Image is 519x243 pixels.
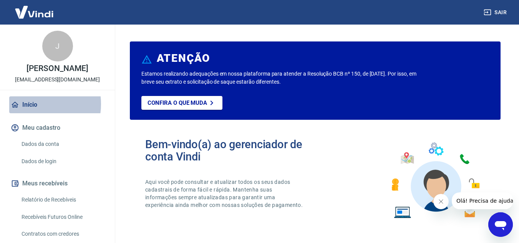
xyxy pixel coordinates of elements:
a: Dados da conta [18,136,106,152]
h2: Bem-vindo(a) ao gerenciador de conta Vindi [145,138,315,163]
a: Relatório de Recebíveis [18,192,106,208]
img: Imagem de um avatar masculino com diversos icones exemplificando as funcionalidades do gerenciado... [385,138,485,223]
p: Estamos realizando adequações em nossa plataforma para atender a Resolução BCB nº 150, de [DATE].... [141,70,420,86]
div: J [42,31,73,61]
span: Olá! Precisa de ajuda? [5,5,65,12]
button: Meus recebíveis [9,175,106,192]
p: [PERSON_NAME] [27,64,88,73]
iframe: Mensagem da empresa [452,192,513,209]
img: Vindi [9,0,59,24]
button: Meu cadastro [9,119,106,136]
a: Confira o que muda [141,96,222,110]
button: Sair [482,5,510,20]
p: Confira o que muda [148,99,207,106]
p: [EMAIL_ADDRESS][DOMAIN_NAME] [15,76,100,84]
h6: ATENÇÃO [157,55,210,62]
p: Aqui você pode consultar e atualizar todos os seus dados cadastrais de forma fácil e rápida. Mant... [145,178,304,209]
a: Contratos com credores [18,226,106,242]
a: Dados de login [18,154,106,169]
a: Recebíveis Futuros Online [18,209,106,225]
a: Início [9,96,106,113]
iframe: Fechar mensagem [433,194,449,209]
iframe: Botão para abrir a janela de mensagens [488,212,513,237]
